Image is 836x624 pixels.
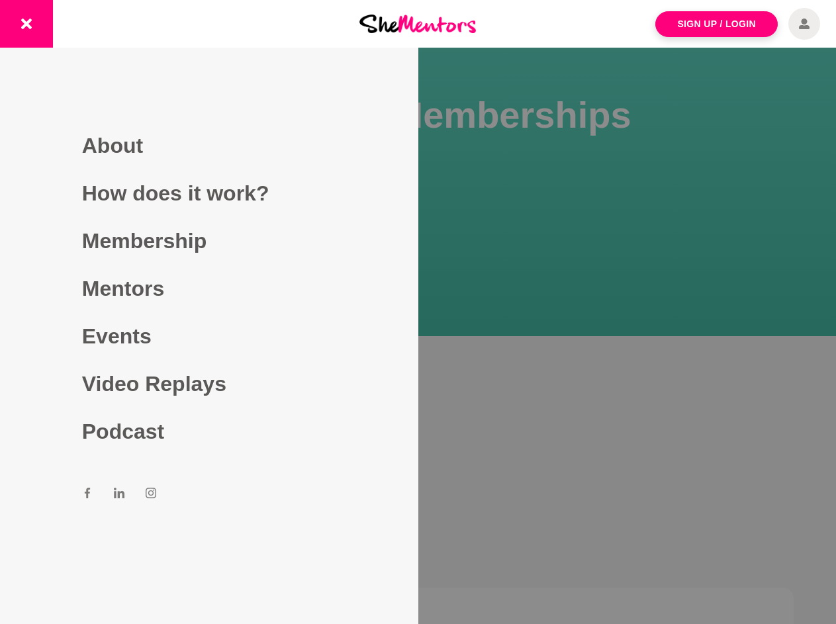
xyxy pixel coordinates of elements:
img: She Mentors Logo [359,15,476,32]
a: Podcast [82,408,336,455]
a: Events [82,312,336,360]
a: About [82,122,336,169]
a: How does it work? [82,169,336,217]
a: Membership [82,217,336,265]
a: LinkedIn [114,487,124,503]
a: Video Replays [82,360,336,408]
a: Mentors [82,265,336,312]
a: Facebook [82,487,93,503]
a: Instagram [146,487,156,503]
a: Sign Up / Login [655,11,778,37]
